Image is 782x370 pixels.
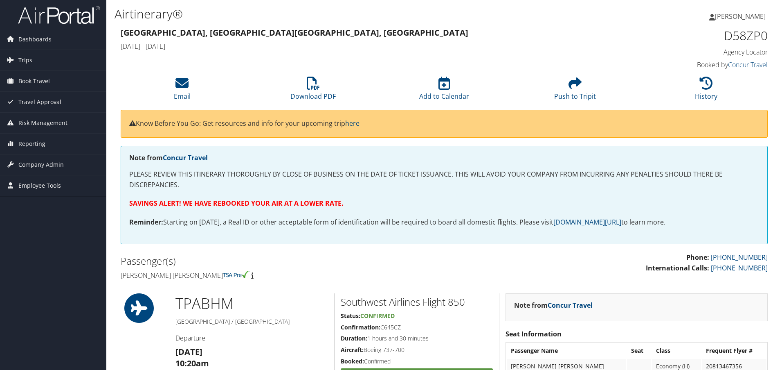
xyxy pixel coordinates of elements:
strong: Confirmation: [341,323,380,331]
th: Class [652,343,701,358]
img: tsa-precheck.png [223,271,249,278]
span: Company Admin [18,154,64,175]
a: Concur Travel [163,153,208,162]
h5: Confirmed [341,357,493,365]
strong: Status: [341,312,360,320]
span: Reporting [18,134,45,154]
a: [PHONE_NUMBER] [711,263,768,272]
p: Starting on [DATE], a Real ID or other acceptable form of identification will be required to boar... [129,217,759,228]
span: Travel Approval [18,92,61,112]
span: Employee Tools [18,175,61,196]
span: Dashboards [18,29,52,50]
strong: Seat Information [506,329,562,338]
th: Seat [627,343,651,358]
a: History [695,81,717,101]
strong: Note from [514,301,593,310]
a: Push to Tripit [554,81,596,101]
span: [PERSON_NAME] [715,12,766,21]
span: Risk Management [18,113,67,133]
strong: Duration: [341,334,367,342]
p: PLEASE REVIEW THIS ITINERARY THOROUGHLY BY CLOSE OF BUSINESS ON THE DATE OF TICKET ISSUANCE. THIS... [129,169,759,190]
h5: C645CZ [341,323,493,331]
strong: [DATE] [175,346,202,357]
h1: TPA BHM [175,293,328,314]
span: Book Travel [18,71,50,91]
h5: 1 hours and 30 minutes [341,334,493,343]
h1: D58ZP0 [615,27,768,44]
strong: Aircraft: [341,346,364,354]
h2: Southwest Airlines Flight 850 [341,295,493,309]
strong: Reminder: [129,218,163,227]
strong: Booked: [341,357,364,365]
strong: [GEOGRAPHIC_DATA], [GEOGRAPHIC_DATA] [GEOGRAPHIC_DATA], [GEOGRAPHIC_DATA] [121,27,468,38]
strong: International Calls: [646,263,709,272]
h4: Booked by [615,60,768,69]
a: [PERSON_NAME] [709,4,774,29]
img: airportal-logo.png [18,5,100,25]
a: Add to Calendar [419,81,469,101]
strong: Phone: [686,253,709,262]
h1: Airtinerary® [115,5,554,23]
p: Know Before You Go: Get resources and info for your upcoming trip [129,118,759,129]
th: Frequent Flyer # [702,343,766,358]
a: here [345,119,360,128]
span: Confirmed [360,312,395,320]
th: Passenger Name [507,343,626,358]
a: [DOMAIN_NAME][URL] [553,218,621,227]
a: Concur Travel [548,301,593,310]
h4: [PERSON_NAME] [PERSON_NAME] [121,271,438,280]
h5: Boeing 737-700 [341,346,493,354]
span: Trips [18,50,32,70]
h2: Passenger(s) [121,254,438,268]
h5: [GEOGRAPHIC_DATA] / [GEOGRAPHIC_DATA] [175,318,328,326]
h4: Agency Locator [615,48,768,57]
h4: Departure [175,334,328,343]
a: Email [174,81,191,101]
h4: [DATE] - [DATE] [121,42,603,51]
strong: 10:20am [175,358,209,369]
strong: Note from [129,153,208,162]
a: Concur Travel [728,60,768,69]
strong: SAVINGS ALERT! WE HAVE REBOOKED YOUR AIR AT A LOWER RATE. [129,199,344,208]
div: -- [631,363,647,370]
a: Download PDF [290,81,336,101]
a: [PHONE_NUMBER] [711,253,768,262]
